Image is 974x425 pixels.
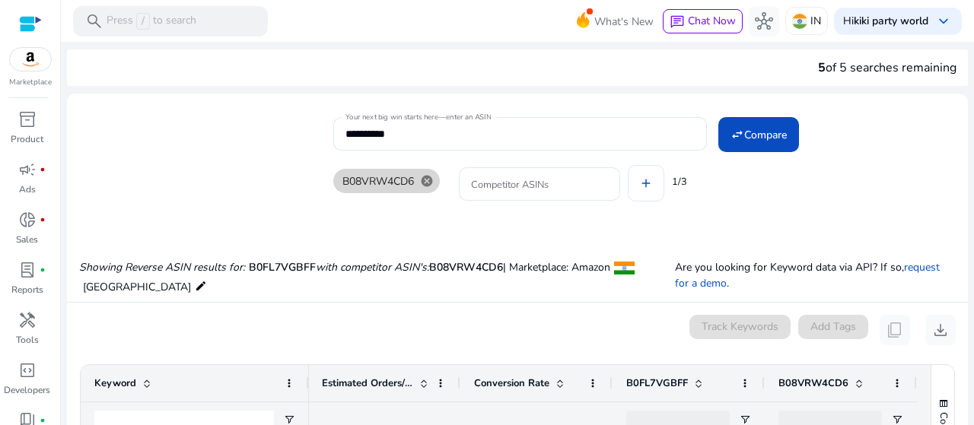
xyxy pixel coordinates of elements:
[18,361,37,379] span: code_blocks
[626,376,688,390] span: B0FL7VGBFF
[934,12,953,30] span: keyboard_arrow_down
[107,13,196,30] p: Press to search
[195,277,207,295] mat-icon: edit
[16,233,38,246] p: Sales
[474,376,549,390] span: Conversion Rate
[10,48,51,71] img: amazon.svg
[818,59,826,76] span: 5
[19,182,36,196] p: Ads
[414,174,440,188] mat-icon: cancel
[854,14,928,28] b: kiki party world
[639,176,653,190] mat-icon: add
[749,6,779,36] button: hub
[85,12,103,30] span: search
[18,110,37,128] span: inventory_2
[83,280,191,294] span: [GEOGRAPHIC_DATA]
[342,173,414,189] span: B08VRW4CD6
[503,260,610,274] span: | Marketplace: Amazon
[40,267,46,273] span: fiber_manual_record
[675,259,956,291] p: Are you looking for Keyword data via API? If so, .
[322,376,413,390] span: Estimated Orders/Month
[249,260,316,274] span: B0FL7VGBFF
[16,333,39,347] p: Tools
[810,8,821,34] p: IN
[931,321,950,339] span: download
[18,261,37,279] span: lab_profile
[688,14,736,28] span: Chat Now
[9,77,52,88] p: Marketplace
[40,417,46,423] span: fiber_manual_record
[670,14,685,30] span: chat
[730,128,744,141] mat-icon: swap_horiz
[925,315,956,345] button: download
[429,260,503,274] span: B08VRW4CD6
[79,260,245,274] i: Showing Reverse ASIN results for:
[792,14,807,29] img: in.svg
[778,376,848,390] span: B08VRW4CD6
[18,311,37,329] span: handyman
[818,59,956,77] div: of 5 searches remaining
[843,16,928,27] p: Hi
[11,132,43,146] p: Product
[345,112,491,122] mat-label: Your next big win starts here—enter an ASIN
[4,383,50,397] p: Developers
[11,283,43,297] p: Reports
[94,376,136,390] span: Keyword
[594,8,654,35] span: What's New
[718,117,799,152] button: Compare
[316,260,429,274] i: with competitor ASIN's:
[18,211,37,229] span: donut_small
[40,167,46,173] span: fiber_manual_record
[744,127,787,143] span: Compare
[40,217,46,223] span: fiber_manual_record
[136,13,150,30] span: /
[663,9,743,33] button: chatChat Now
[755,12,773,30] span: hub
[672,173,687,189] mat-hint: 1/3
[18,160,37,179] span: campaign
